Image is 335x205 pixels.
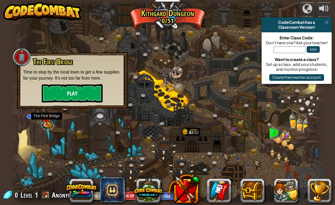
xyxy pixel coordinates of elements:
[150,135,153,138] img: portrait.png
[316,2,332,16] button: Adjust volume
[42,84,103,103] button: Play
[265,57,329,62] div: Want to create a class?
[33,56,72,67] span: The First Bridge
[3,2,81,20] img: CodeCombat - Learn how to code by playing a game
[269,74,324,81] button: Create free teacher account
[15,190,20,200] span: 0
[35,190,38,200] span: 1
[264,25,329,30] div: Classroom Version!
[44,117,49,120] img: portrait.png
[23,69,121,81] p: Time to stop by the local town to get a few supplies for your journey. It's not too far from here.
[20,190,33,200] span: Level
[52,190,80,200] span: Anonymous
[264,20,329,25] div: CodeCombat has a
[265,40,329,45] div: Don't have one? Ask your teacher!
[307,46,320,53] button: Join
[265,62,329,72] div: Set up a class, add your students, and monitor progress!
[241,120,244,123] img: portrait.png
[265,35,329,40] div: Enter Class Code:
[300,2,315,16] button: Campaigns
[43,112,51,125] img: level-banner-unlock.png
